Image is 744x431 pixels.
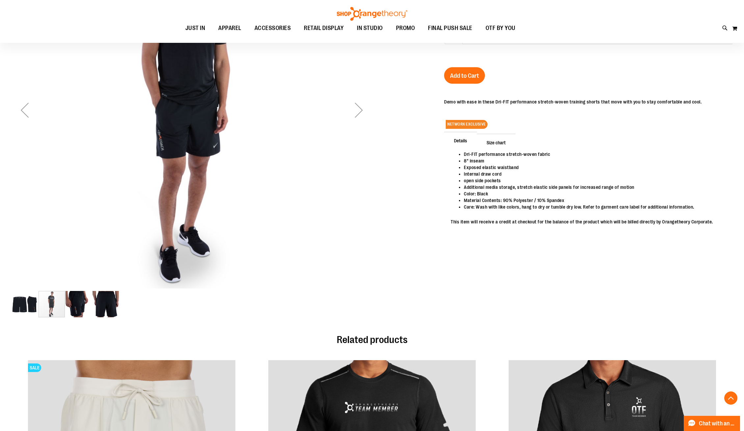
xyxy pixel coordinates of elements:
[66,290,93,318] div: image 3 of 4
[28,363,41,372] span: SALE
[464,190,726,197] li: Color: Black
[464,171,726,177] li: Internal draw cord
[254,21,291,36] span: ACCESSORIES
[464,177,726,184] li: open side pockets
[451,218,726,225] p: This item will receive a credit at checkout for the balance of the product which will be billed d...
[486,21,516,36] span: OTF BY YOU
[297,21,350,36] a: RETAIL DISPLAY
[464,197,726,204] li: Material Contents: 90% Polyester / 10% Spandex
[699,420,736,427] span: Chat with an Expert
[12,290,39,318] div: image 1 of 4
[421,21,479,36] a: FINAL PUSH SALE
[479,21,522,36] a: OTF BY YOU
[389,21,422,36] a: PROMO
[179,21,212,36] a: JUST IN
[93,290,119,318] div: image 4 of 4
[464,204,726,210] li: Care: Wash with like colors, hang to dry or tumble dry low. Refer to garment care label for addit...
[337,334,408,345] span: Related products
[446,120,488,129] span: NETWORK EXCLUSIVE
[218,21,241,36] span: APPAREL
[464,151,726,158] li: Dri-FIT performance stretch-woven fabric
[444,99,702,105] p: Demo with ease in these Dri-FIT performance stretch-woven training shorts that move with you to s...
[444,67,485,84] button: Add to Cart
[304,21,344,36] span: RETAIL DISPLAY
[477,134,516,151] span: Size chart
[724,391,737,405] button: Back To Top
[464,164,726,171] li: Exposed elastic waistband
[212,21,248,36] a: APPAREL
[357,21,383,36] span: IN STUDIO
[185,21,205,36] span: JUST IN
[396,21,415,36] span: PROMO
[12,291,38,317] img: MEN'S FLEX SHORT
[684,416,740,431] button: Chat with an Expert
[444,132,477,149] span: Details
[336,7,408,21] img: Shop Orangetheory
[93,291,119,317] img: MEN'S FLEX SHORT
[39,290,66,318] div: image 2 of 4
[66,291,92,317] img: MEN'S FLEX SHORT
[428,21,472,36] span: FINAL PUSH SALE
[464,184,726,190] li: Additional media storage, stretch elastic side panels for increased range of motion
[450,72,479,79] span: Add to Cart
[464,158,726,164] li: 8" inseam
[248,21,298,36] a: ACCESSORIES
[350,21,389,36] a: IN STUDIO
